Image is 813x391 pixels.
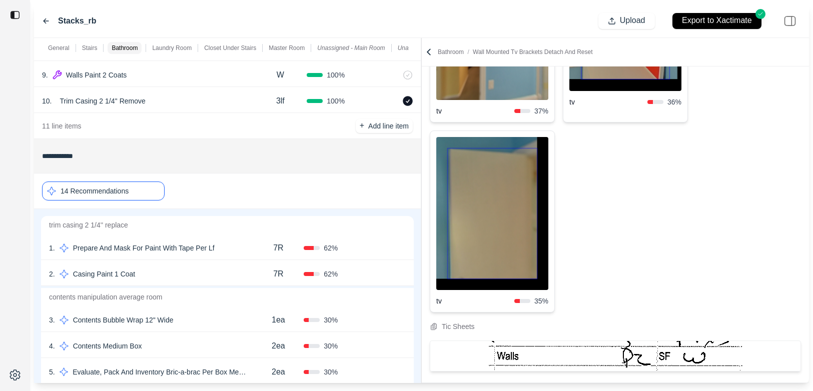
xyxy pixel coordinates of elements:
p: Prepare And Mask For Paint With Tape Per Lf [69,241,219,255]
p: 9 . [42,70,48,80]
span: 100 % [327,70,345,80]
p: 7R [273,242,283,254]
p: trim casing 2 1/4'' replace [41,216,414,234]
p: 2ea [272,366,285,378]
label: Stacks_rb [58,15,97,27]
p: 14 Recommendations [61,186,129,196]
p: Closet Under Stairs [204,44,256,52]
p: Contents Medium Box [69,339,146,353]
p: Unassigned - Main Room [317,44,385,52]
span: Wall Mounted Tv Brackets Detach And Reset [473,48,592,55]
span: 37 % [534,106,548,116]
img: toggle sidebar [10,10,20,20]
p: 5 . [49,367,55,377]
p: Stairs [82,44,98,52]
div: Tic Sheets [442,320,475,332]
p: 1 . [49,243,55,253]
p: 11 line items [42,121,82,131]
img: Cropped Image [436,137,548,290]
span: tv [569,97,647,107]
span: tv [436,296,514,306]
span: 30 % [324,315,338,325]
p: Unassigned - Main Room 2 [398,44,470,52]
p: Add line item [368,121,409,131]
p: Upload [620,15,645,26]
p: 10 . [42,96,52,106]
p: Walls Paint 2 Coats [62,68,131,82]
p: Master Room [269,44,305,52]
p: 4 . [49,341,55,351]
p: Trim Casing 2 1/4'' Remove [56,94,149,108]
button: Export to Xactimate [672,13,761,29]
span: / [464,48,473,55]
span: 36 % [667,97,681,107]
span: 62 % [324,269,338,279]
span: tv [436,106,514,116]
button: +Add line item [356,119,413,133]
p: W [277,69,284,81]
p: Contents Bubble Wrap 12" Wide [69,313,178,327]
p: 3 . [49,315,55,325]
p: 3lf [276,95,285,107]
p: Export to Xactimate [682,15,752,26]
p: Bathroom [112,44,138,52]
p: 2 . [49,269,55,279]
p: Evaluate, Pack And Inventory Bric-a-brac Per Box Medium [69,365,253,379]
p: + [360,120,364,131]
p: contents manipulation average room [41,288,414,306]
p: 2ea [272,340,285,352]
img: right-panel.svg [779,10,801,32]
p: 7R [273,268,283,280]
img: Cropped Image [489,341,742,371]
span: 30 % [324,367,338,377]
span: 30 % [324,341,338,351]
p: General [48,44,70,52]
p: Bathroom [438,48,593,56]
button: Upload [598,13,655,29]
p: 1ea [272,314,285,326]
span: 35 % [534,296,548,306]
span: 62 % [324,243,338,253]
button: Export to Xactimate [663,8,771,33]
span: 100 % [327,96,345,106]
p: Laundry Room [152,44,192,52]
p: Casing Paint 1 Coat [69,267,140,281]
